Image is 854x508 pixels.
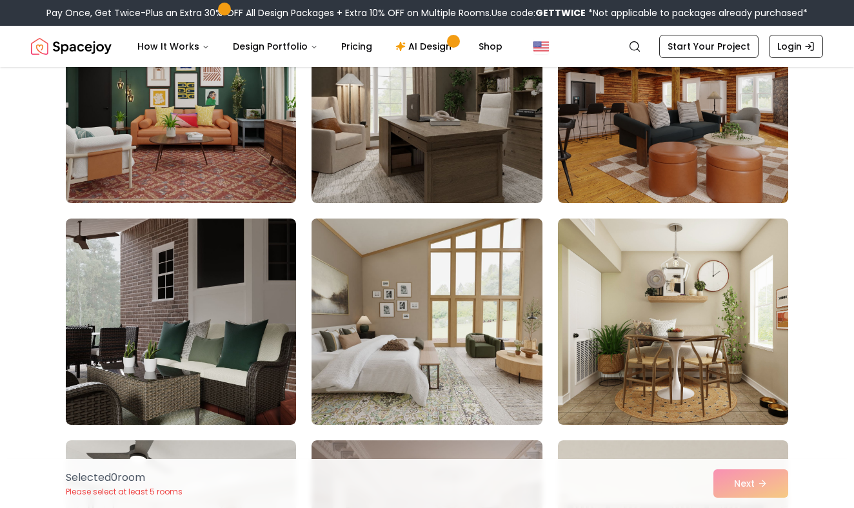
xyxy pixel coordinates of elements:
nav: Main [127,34,513,59]
span: *Not applicable to packages already purchased* [586,6,808,19]
a: Pricing [331,34,382,59]
button: Design Portfolio [223,34,328,59]
img: United States [533,39,549,54]
button: How It Works [127,34,220,59]
a: Start Your Project [659,35,759,58]
img: Room room-7 [66,219,296,425]
a: AI Design [385,34,466,59]
nav: Global [31,26,823,67]
img: Room room-9 [558,219,788,425]
p: Selected 0 room [66,470,183,485]
div: Pay Once, Get Twice-Plus an Extra 30% OFF All Design Packages + Extra 10% OFF on Multiple Rooms. [46,6,808,19]
img: Room room-8 [306,213,548,430]
a: Spacejoy [31,34,112,59]
img: Spacejoy Logo [31,34,112,59]
a: Login [769,35,823,58]
b: GETTWICE [535,6,586,19]
a: Shop [468,34,513,59]
p: Please select at least 5 rooms [66,487,183,497]
span: Use code: [492,6,586,19]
